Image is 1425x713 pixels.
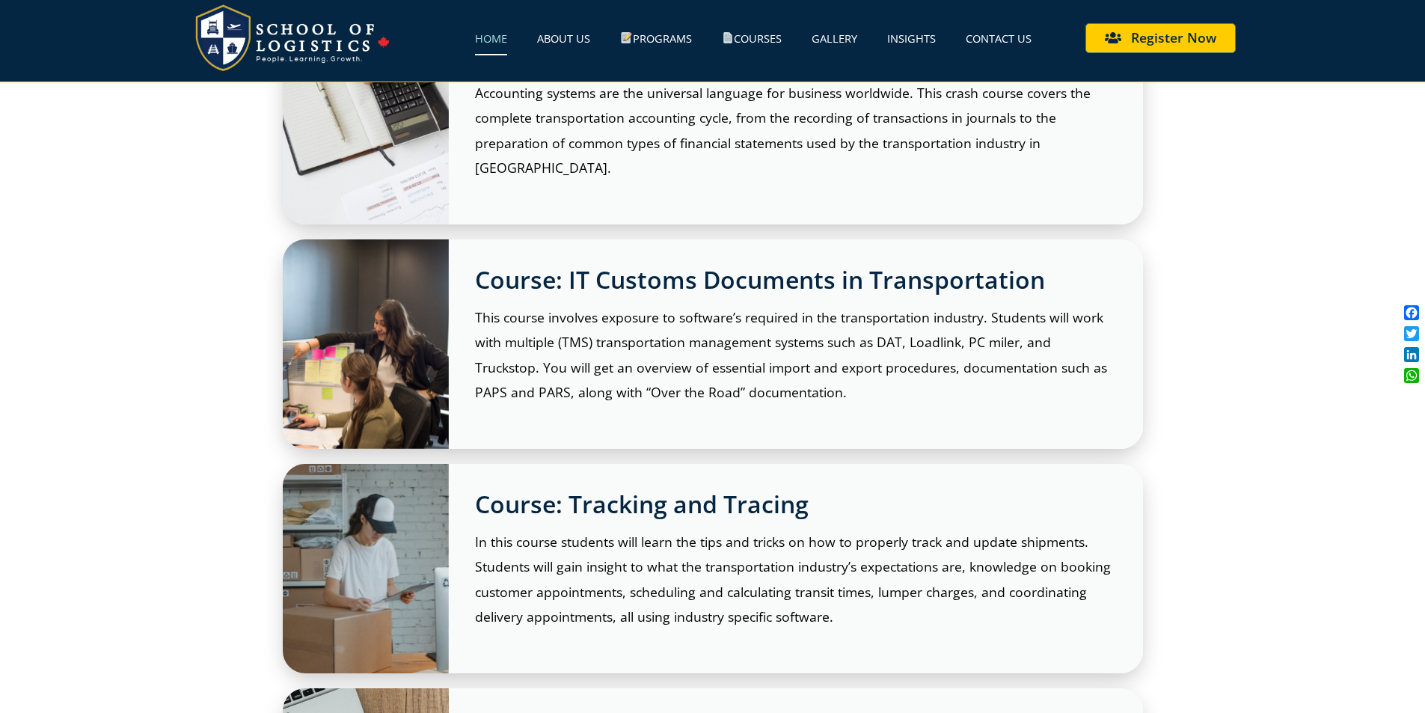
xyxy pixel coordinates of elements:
a: Twitter [1401,323,1422,344]
a: Gallery [812,21,857,55]
div: This course involves exposure to software’s required in the transportation industry. Students wil... [475,305,1117,406]
a: Insights [887,21,936,55]
nav: Menu [393,21,1032,55]
img: 📝 [621,32,632,43]
div: In this course students will learn the tips and tricks on how to properly track and update shipme... [475,530,1117,630]
a: Programs [620,21,692,55]
h2: Course: Tracking and Tracing [475,490,1117,518]
a: About Us [537,21,590,55]
a: LinkedIn [1401,344,1422,365]
a: Home [475,21,507,55]
img: 📄 [723,32,734,43]
div: Accounting systems are the universal language for business worldwide. This crash course covers th... [475,81,1117,181]
a: Facebook [1401,302,1422,323]
a: WhatsApp [1401,365,1422,386]
a: Courses [722,21,782,55]
a: Contact Us [966,21,1032,55]
span: Register Now [1131,31,1216,45]
a: Register Now [1085,23,1236,53]
h2: Course: IT Customs Documents in Transportation [475,266,1117,294]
